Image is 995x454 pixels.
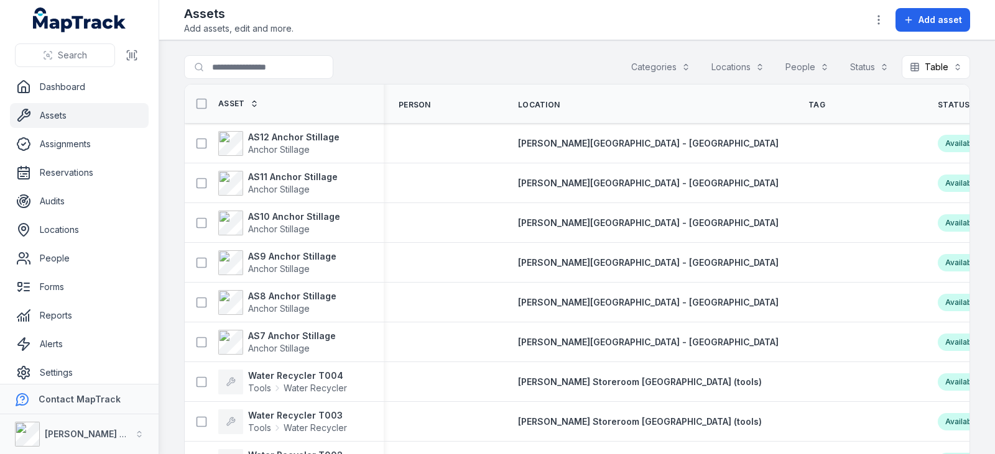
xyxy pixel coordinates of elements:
span: Anchor Stillage [248,184,310,194]
h2: Assets [184,5,294,22]
span: Water Recycler [284,422,347,434]
strong: [PERSON_NAME] Group [45,429,147,439]
span: Tools [248,422,271,434]
span: Anchor Stillage [248,343,310,353]
button: People [777,55,837,79]
a: MapTrack [33,7,126,32]
a: [PERSON_NAME][GEOGRAPHIC_DATA] - [GEOGRAPHIC_DATA] [518,177,779,189]
a: AS8 Anchor StillageAnchor Stillage [218,290,336,315]
span: Anchor Stillage [248,144,310,155]
button: Search [15,43,115,67]
div: Available [938,413,986,430]
span: Tools [248,382,271,394]
a: People [10,246,149,271]
a: AS10 Anchor StillageAnchor Stillage [218,211,340,235]
span: Location [518,100,560,110]
strong: AS8 Anchor Stillage [248,290,336,302]
a: Forms [10,275,149,299]
span: Status [938,100,970,110]
a: Alerts [10,332,149,356]
strong: AS7 Anchor Stillage [248,330,336,342]
span: [PERSON_NAME][GEOGRAPHIC_DATA] - [GEOGRAPHIC_DATA] [518,217,779,228]
span: Water Recycler [284,382,347,394]
a: [PERSON_NAME][GEOGRAPHIC_DATA] - [GEOGRAPHIC_DATA] [518,296,779,309]
span: Anchor Stillage [248,263,310,274]
strong: Water Recycler T003 [248,409,347,422]
div: Available [938,373,986,391]
div: Available [938,214,986,232]
span: [PERSON_NAME][GEOGRAPHIC_DATA] - [GEOGRAPHIC_DATA] [518,178,779,188]
a: [PERSON_NAME] Storeroom [GEOGRAPHIC_DATA] (tools) [518,376,762,388]
span: [PERSON_NAME][GEOGRAPHIC_DATA] - [GEOGRAPHIC_DATA] [518,297,779,307]
a: Asset [218,99,259,109]
a: Status [938,100,984,110]
a: Dashboard [10,75,149,99]
span: [PERSON_NAME] Storeroom [GEOGRAPHIC_DATA] (tools) [518,416,762,427]
a: AS11 Anchor StillageAnchor Stillage [218,171,338,196]
strong: AS10 Anchor Stillage [248,211,340,223]
strong: Contact MapTrack [39,394,121,404]
a: [PERSON_NAME][GEOGRAPHIC_DATA] - [GEOGRAPHIC_DATA] [518,257,779,269]
a: AS9 Anchor StillageAnchor Stillage [218,250,336,275]
a: AS7 Anchor StillageAnchor Stillage [218,330,336,355]
a: Audits [10,189,149,214]
a: AS12 Anchor StillageAnchor Stillage [218,131,340,156]
a: Reservations [10,160,149,185]
div: Available [938,175,986,192]
div: Available [938,254,986,271]
a: [PERSON_NAME] Storeroom [GEOGRAPHIC_DATA] (tools) [518,415,762,428]
a: [PERSON_NAME][GEOGRAPHIC_DATA] - [GEOGRAPHIC_DATA] [518,217,779,229]
strong: AS12 Anchor Stillage [248,131,340,143]
button: Table [902,55,970,79]
div: Available [938,135,986,152]
span: [PERSON_NAME][GEOGRAPHIC_DATA] - [GEOGRAPHIC_DATA] [518,257,779,268]
div: Available [938,334,986,351]
strong: AS9 Anchor Stillage [248,250,336,263]
span: Asset [218,99,245,109]
a: Settings [10,360,149,385]
span: Anchor Stillage [248,303,310,314]
a: [PERSON_NAME][GEOGRAPHIC_DATA] - [GEOGRAPHIC_DATA] [518,137,779,150]
div: Available [938,294,986,311]
button: Locations [703,55,772,79]
span: [PERSON_NAME] Storeroom [GEOGRAPHIC_DATA] (tools) [518,376,762,387]
span: [PERSON_NAME][GEOGRAPHIC_DATA] - [GEOGRAPHIC_DATA] [518,138,779,148]
button: Categories [623,55,698,79]
span: Add asset [919,14,962,26]
a: Water Recycler T003ToolsWater Recycler [218,409,347,434]
button: Add asset [895,8,970,32]
span: [PERSON_NAME][GEOGRAPHIC_DATA] - [GEOGRAPHIC_DATA] [518,337,779,347]
strong: AS11 Anchor Stillage [248,171,338,183]
a: Reports [10,303,149,328]
span: Person [399,100,431,110]
span: Tag [808,100,825,110]
a: Locations [10,217,149,242]
strong: Water Recycler T004 [248,370,347,382]
span: Add assets, edit and more. [184,22,294,35]
span: Search [58,49,87,61]
span: Anchor Stillage [248,224,310,234]
a: Water Recycler T004ToolsWater Recycler [218,370,347,394]
a: Assets [10,103,149,128]
a: Assignments [10,132,149,157]
a: [PERSON_NAME][GEOGRAPHIC_DATA] - [GEOGRAPHIC_DATA] [518,336,779,348]
button: Status [842,55,897,79]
